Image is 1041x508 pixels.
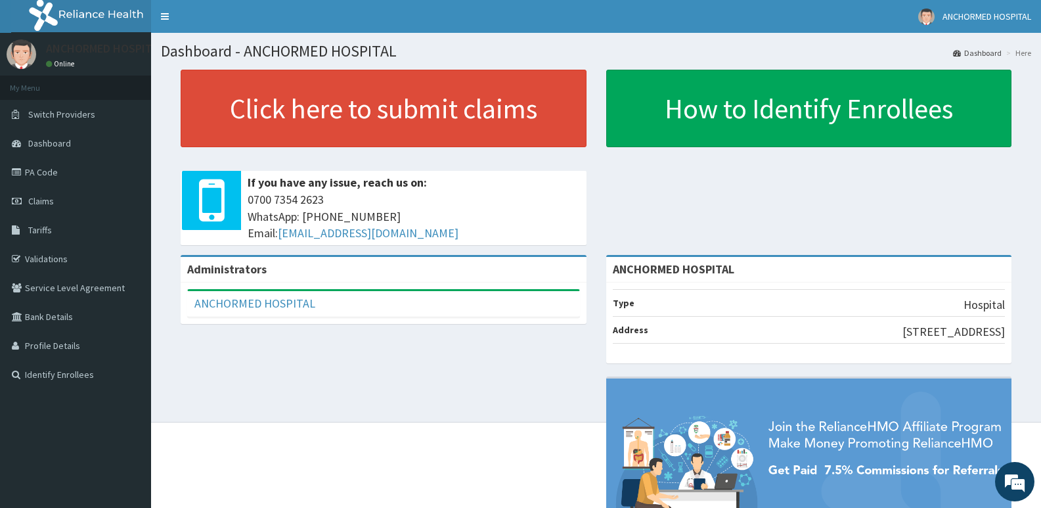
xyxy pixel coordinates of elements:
a: Online [46,59,78,68]
a: Click here to submit claims [181,70,587,147]
img: User Image [918,9,935,25]
a: How to Identify Enrollees [606,70,1012,147]
b: Address [613,324,648,336]
li: Here [1003,47,1031,58]
strong: ANCHORMED HOSPITAL [613,262,734,277]
span: Switch Providers [28,108,95,120]
b: Administrators [187,262,267,277]
b: Type [613,297,634,309]
p: ANCHORMED HOSPITAL [46,43,164,55]
p: [STREET_ADDRESS] [902,323,1005,340]
a: [EMAIL_ADDRESS][DOMAIN_NAME] [278,225,458,241]
img: User Image [7,39,36,69]
span: 0700 7354 2623 WhatsApp: [PHONE_NUMBER] Email: [248,191,580,242]
p: Hospital [963,296,1005,313]
span: Tariffs [28,224,52,236]
span: ANCHORMED HOSPITAL [942,11,1031,22]
a: Dashboard [953,47,1002,58]
h1: Dashboard - ANCHORMED HOSPITAL [161,43,1031,60]
a: ANCHORMED HOSPITAL [194,296,315,311]
span: Dashboard [28,137,71,149]
b: If you have any issue, reach us on: [248,175,427,190]
span: Claims [28,195,54,207]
